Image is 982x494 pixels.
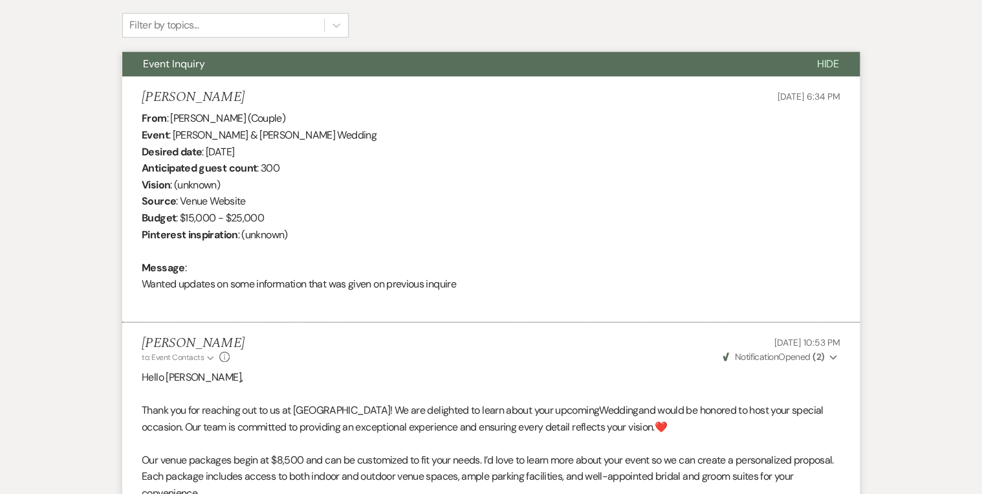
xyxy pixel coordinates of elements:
h5: [PERSON_NAME] [142,335,245,352]
b: Pinterest inspiration [142,228,238,241]
b: Desired date [142,145,202,159]
button: to: Event Contacts [142,352,216,363]
span: Notification [734,351,778,363]
p: Hello [PERSON_NAME], [142,369,840,386]
div: Filter by topics... [129,17,199,33]
b: From [142,111,166,125]
b: Source [142,194,176,208]
span: Thank you for reaching out to us at [GEOGRAPHIC_DATA]! We are delighted to learn about your upcoming [142,403,599,417]
strong: ( 2 ) [813,351,824,363]
p: Wedding [142,402,840,435]
span: and would be honored to host your special occasion. Our team is committed to providing an excepti... [142,403,823,434]
div: : [PERSON_NAME] (Couple) : [PERSON_NAME] & [PERSON_NAME] Wedding : [DATE] : 300 : (unknown) : Ven... [142,110,840,309]
span: to: Event Contacts [142,352,204,363]
span: ❤️ [654,420,666,434]
button: NotificationOpened (2) [721,350,840,364]
span: [DATE] 6:34 PM [778,91,840,102]
span: Opened [723,351,824,363]
span: Event Inquiry [143,57,205,71]
h5: [PERSON_NAME] [142,89,245,106]
b: Budget [142,211,176,225]
button: Event Inquiry [122,52,796,76]
button: Hide [796,52,860,76]
b: Event [142,128,169,142]
b: Vision [142,178,170,192]
span: [DATE] 10:53 PM [774,337,840,348]
span: Hide [816,57,839,71]
b: Message [142,261,185,275]
b: Anticipated guest count [142,161,257,175]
